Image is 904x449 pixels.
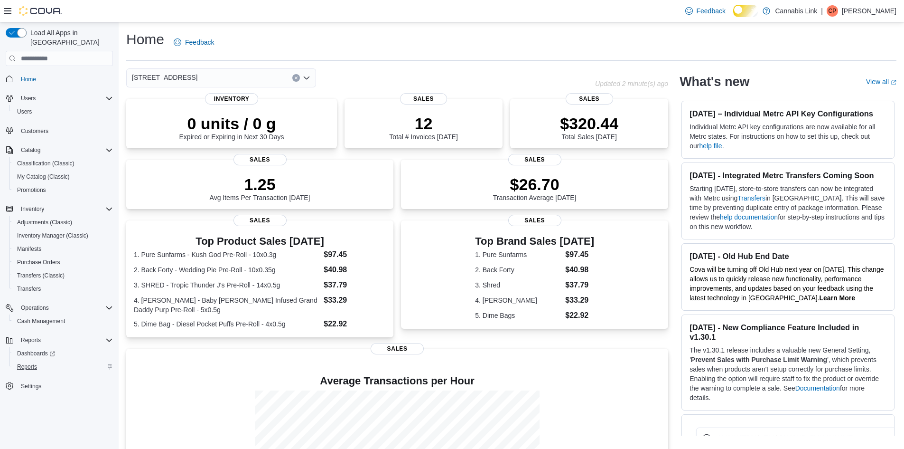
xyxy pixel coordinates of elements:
span: Settings [21,382,41,390]
span: Reports [17,363,37,371]
button: Reports [9,360,117,373]
p: 0 units / 0 g [179,114,284,133]
h3: Top Brand Sales [DATE] [475,236,594,247]
a: Dashboards [13,348,59,359]
a: Transfers [737,194,765,202]
strong: Prevent Sales with Purchase Limit Warning [691,356,827,363]
dd: $37.79 [324,279,386,291]
dd: $97.45 [565,249,594,260]
span: [STREET_ADDRESS] [132,72,197,83]
dt: 1. Pure Sunfarms [475,250,561,259]
a: Classification (Classic) [13,158,78,169]
button: Operations [2,301,117,315]
h4: Average Transactions per Hour [134,375,661,387]
span: CP [829,5,837,17]
span: Adjustments (Classic) [17,219,72,226]
button: Users [2,92,117,105]
button: Purchase Orders [9,256,117,269]
span: Feedback [185,38,214,47]
a: help file [699,142,722,150]
strong: Learn More [820,294,855,302]
a: Documentation [795,384,840,392]
span: Home [17,73,113,85]
div: Total # Invoices [DATE] [389,114,457,141]
a: Inventory Manager (Classic) [13,230,92,241]
dt: 1. Pure Sunfarms - Kush God Pre-Roll - 10x0.3g [134,250,320,259]
a: Cash Management [13,315,69,327]
span: Purchase Orders [13,257,113,268]
dt: 5. Dime Bag - Diesel Pocket Puffs Pre-Roll - 4x0.5g [134,319,320,329]
a: My Catalog (Classic) [13,171,74,182]
dt: 3. SHRED - Tropic Thunder J's Pre-Roll - 14x0.5g [134,280,320,290]
span: Sales [233,215,287,226]
span: Dark Mode [733,17,734,18]
dd: $33.29 [565,295,594,306]
a: Promotions [13,184,50,196]
h3: [DATE] - Integrated Metrc Transfers Coming Soon [690,171,886,180]
p: $320.44 [560,114,618,133]
button: Inventory Manager (Classic) [9,229,117,242]
button: Manifests [9,242,117,256]
button: Catalog [17,144,44,156]
a: Manifests [13,243,45,255]
span: Sales [233,154,287,165]
span: Transfers [17,285,41,293]
dd: $37.79 [565,279,594,291]
a: help documentation [720,213,778,221]
a: Transfers (Classic) [13,270,68,281]
span: Operations [21,304,49,312]
dd: $97.45 [324,249,386,260]
button: Reports [17,334,45,346]
button: Inventory [2,202,117,216]
span: Inventory Manager (Classic) [13,230,113,241]
a: Transfers [13,283,45,295]
span: Transfers (Classic) [13,270,113,281]
span: Classification (Classic) [17,160,75,167]
span: Inventory [21,205,44,213]
div: Transaction Average [DATE] [493,175,577,201]
span: Home [21,76,36,83]
a: Purchase Orders [13,257,64,268]
span: Cash Management [17,317,65,325]
span: Classification (Classic) [13,158,113,169]
div: Total Sales [DATE] [560,114,618,141]
span: Sales [400,93,447,105]
dd: $40.98 [565,264,594,276]
span: Reports [21,336,41,344]
button: Customers [2,124,117,138]
span: Sales [508,154,561,165]
span: Customers [17,125,113,137]
span: Sales [566,93,613,105]
span: Settings [17,380,113,392]
span: Cash Management [13,315,113,327]
span: Users [17,93,113,104]
dt: 3. Shred [475,280,561,290]
button: My Catalog (Classic) [9,170,117,183]
h3: [DATE] - Old Hub End Date [690,251,886,261]
span: My Catalog (Classic) [13,171,113,182]
h3: Top Product Sales [DATE] [134,236,386,247]
span: Cova will be turning off Old Hub next year on [DATE]. This change allows us to quickly release ne... [690,266,884,302]
button: Promotions [9,183,117,197]
p: 1.25 [210,175,310,194]
span: Users [21,95,36,102]
span: Reports [17,334,113,346]
h3: [DATE] – Individual Metrc API Key Configurations [690,109,886,118]
span: Purchase Orders [17,258,60,266]
dd: $22.92 [324,318,386,330]
span: Inventory [17,203,113,215]
span: Transfers (Classic) [17,272,65,279]
span: Inventory Manager (Classic) [17,232,88,239]
dt: 4. [PERSON_NAME] [475,296,561,305]
span: Load All Apps in [GEOGRAPHIC_DATA] [27,28,113,47]
p: $26.70 [493,175,577,194]
div: Charlotte Phillips [827,5,838,17]
span: Sales [371,343,424,354]
a: Home [17,74,40,85]
p: Updated 2 minute(s) ago [595,80,668,87]
button: Inventory [17,203,48,215]
span: Users [17,108,32,115]
span: Manifests [13,243,113,255]
nav: Complex example [6,68,113,418]
button: Transfers (Classic) [9,269,117,282]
